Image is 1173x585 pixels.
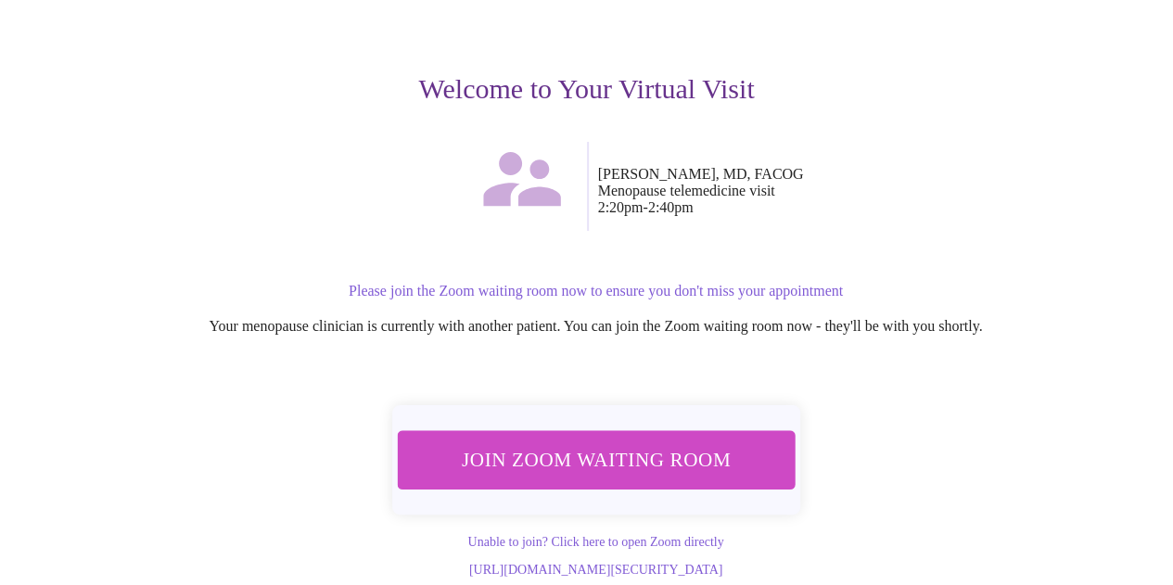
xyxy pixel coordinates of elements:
a: Unable to join? Click here to open Zoom directly [467,535,723,549]
p: [PERSON_NAME], MD, FACOG Menopause telemedicine visit 2:20pm - 2:40pm [598,166,1144,216]
p: Please join the Zoom waiting room now to ensure you don't miss your appointment [48,283,1143,299]
button: Join Zoom Waiting Room [396,430,795,490]
p: Your menopause clinician is currently with another patient. You can join the Zoom waiting room no... [48,318,1143,335]
a: [URL][DOMAIN_NAME][SECURITY_DATA] [469,563,722,577]
span: Join Zoom Waiting Room [421,442,771,477]
h3: Welcome to Your Virtual Visit [30,73,1143,105]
